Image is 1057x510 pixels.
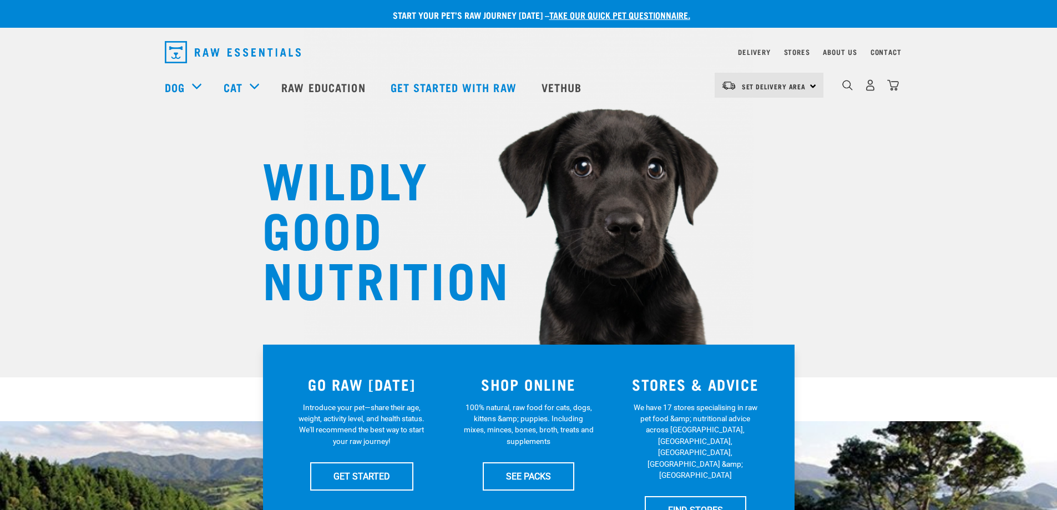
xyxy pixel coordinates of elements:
[270,65,379,109] a: Raw Education
[156,37,902,68] nav: dropdown navigation
[887,79,899,91] img: home-icon@2x.png
[380,65,530,109] a: Get started with Raw
[530,65,596,109] a: Vethub
[549,12,690,17] a: take our quick pet questionnaire.
[224,79,242,95] a: Cat
[721,80,736,90] img: van-moving.png
[738,50,770,54] a: Delivery
[871,50,902,54] a: Contact
[842,80,853,90] img: home-icon-1@2x.png
[296,402,427,447] p: Introduce your pet—share their age, weight, activity level, and health status. We'll recommend th...
[823,50,857,54] a: About Us
[742,84,806,88] span: Set Delivery Area
[262,153,484,302] h1: WILDLY GOOD NUTRITION
[452,376,605,393] h3: SHOP ONLINE
[784,50,810,54] a: Stores
[630,402,761,481] p: We have 17 stores specialising in raw pet food &amp; nutritional advice across [GEOGRAPHIC_DATA],...
[165,41,301,63] img: Raw Essentials Logo
[864,79,876,91] img: user.png
[483,462,574,490] a: SEE PACKS
[310,462,413,490] a: GET STARTED
[619,376,772,393] h3: STORES & ADVICE
[165,79,185,95] a: Dog
[463,402,594,447] p: 100% natural, raw food for cats, dogs, kittens &amp; puppies. Including mixes, minces, bones, bro...
[285,376,439,393] h3: GO RAW [DATE]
